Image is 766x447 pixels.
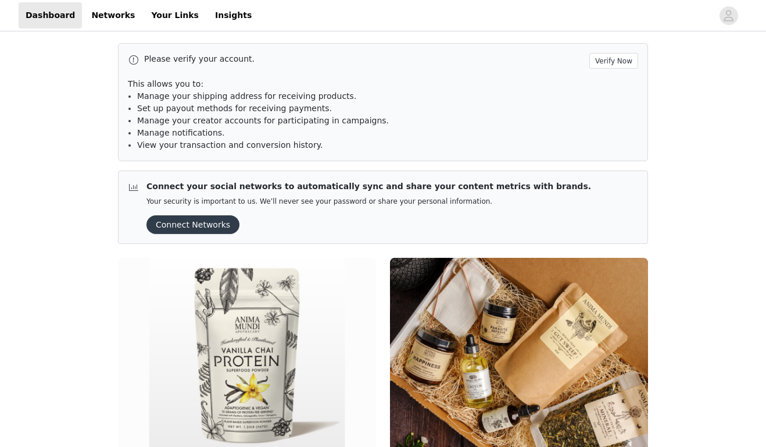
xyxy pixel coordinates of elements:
p: Your security is important to us. We’ll never see your password or share your personal information. [146,197,591,206]
a: Dashboard [19,2,82,29]
span: View your transaction and conversion history. [137,140,323,150]
button: Connect Networks [146,215,239,234]
a: Insights [208,2,259,29]
span: Set up payout methods for receiving payments. [137,104,332,113]
div: avatar [723,6,734,25]
a: Networks [84,2,142,29]
a: Your Links [144,2,206,29]
span: Manage your shipping address for receiving products. [137,91,356,101]
p: Connect your social networks to automatically sync and share your content metrics with brands. [146,180,591,193]
p: Please verify your account. [144,53,585,65]
p: This allows you to: [128,78,638,90]
button: Verify Now [589,53,638,69]
span: Manage notifications. [137,128,225,137]
span: Manage your creator accounts for participating in campaigns. [137,116,389,125]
